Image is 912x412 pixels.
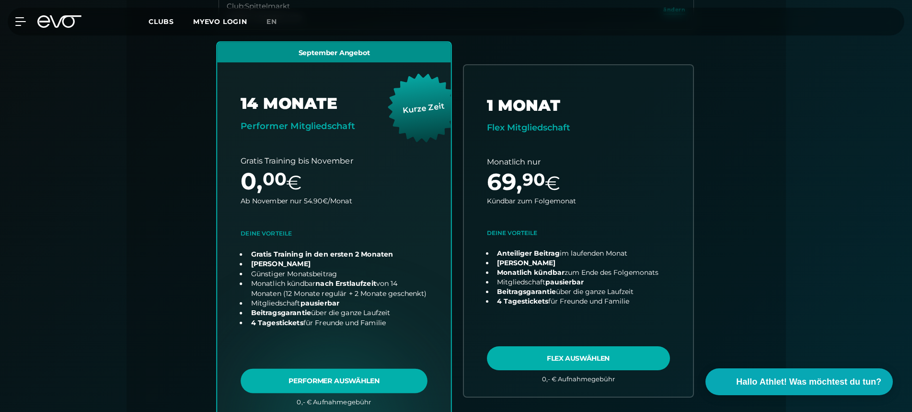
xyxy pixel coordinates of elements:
[266,16,289,27] a: en
[149,17,174,26] span: Clubs
[266,17,277,26] span: en
[149,17,193,26] a: Clubs
[705,368,893,395] button: Hallo Athlet! Was möchtest du tun?
[193,17,247,26] a: MYEVO LOGIN
[736,376,881,388] span: Hallo Athlet! Was möchtest du tun?
[464,65,693,397] a: choose plan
